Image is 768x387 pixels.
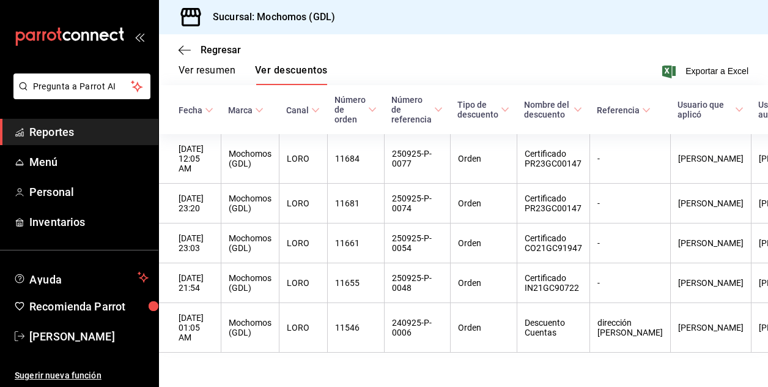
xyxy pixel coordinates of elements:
[670,224,751,263] th: [PERSON_NAME]
[327,184,384,224] th: 11681
[159,134,221,184] th: [DATE] 12:05 AM
[517,303,589,353] th: Descuento Cuentas
[279,134,327,184] th: LORO
[457,100,509,119] span: Tipo de descuento
[327,263,384,303] th: 11655
[384,303,450,353] th: 240925-P-0006
[135,32,144,42] button: open_drawer_menu
[279,184,327,224] th: LORO
[597,105,651,115] span: Referencia
[384,184,450,224] th: 250925-P-0074
[159,263,221,303] th: [DATE] 21:54
[29,300,125,313] font: Recomienda Parrot
[203,10,335,24] h3: Sucursal: Mochomos (GDL)
[670,134,751,184] th: [PERSON_NAME]
[29,216,85,228] font: Inventarios
[15,370,102,380] font: Sugerir nueva función
[179,64,327,85] div: Pestañas de navegación
[159,184,221,224] th: [DATE] 23:20
[29,330,115,343] font: [PERSON_NAME]
[33,80,131,93] span: Pregunta a Parrot AI
[670,184,751,224] th: [PERSON_NAME]
[159,303,221,353] th: [DATE] 01:05 AM
[179,44,241,56] button: Regresar
[524,100,571,119] font: Nombre del descuento
[524,100,582,119] span: Nombre del descuento
[678,100,733,119] font: Usuario que aplicó
[221,184,279,224] th: Mochomos (GDL)
[29,126,74,138] font: Reportes
[685,66,748,76] font: Exportar a Excel
[286,105,309,115] font: Canal
[221,263,279,303] th: Mochomos (GDL)
[334,95,366,124] font: Número de orden
[517,263,589,303] th: Certificado IN21GC90722
[450,303,517,353] th: Orden
[179,105,202,115] font: Fecha
[450,184,517,224] th: Orden
[589,303,670,353] th: dirección [PERSON_NAME]
[384,263,450,303] th: 250925-P-0048
[9,89,150,102] a: Pregunta a Parrot AI
[450,263,517,303] th: Orden
[221,134,279,184] th: Mochomos (GDL)
[665,64,748,78] button: Exportar a Excel
[670,263,751,303] th: [PERSON_NAME]
[517,184,589,224] th: Certificado PR23GC00147
[279,224,327,263] th: LORO
[334,95,377,124] span: Número de orden
[450,134,517,184] th: Orden
[517,224,589,263] th: Certificado CO21GC91947
[384,224,450,263] th: 250925-P-0054
[228,105,264,115] span: Marca
[29,156,58,168] font: Menú
[255,64,327,85] button: Ver descuentos
[597,105,640,115] font: Referencia
[179,64,235,77] font: Ver resumen
[279,303,327,353] th: LORO
[457,100,498,119] font: Tipo de descuento
[201,44,241,56] span: Regresar
[327,303,384,353] th: 11546
[589,224,670,263] th: -
[384,134,450,184] th: 250925-P-0077
[29,270,133,285] span: Ayuda
[179,105,213,115] span: Fecha
[391,95,432,124] font: Número de referencia
[450,224,517,263] th: Orden
[228,105,253,115] font: Marca
[678,100,744,119] span: Usuario que aplicó
[391,95,443,124] span: Número de referencia
[589,263,670,303] th: -
[286,105,320,115] span: Canal
[589,184,670,224] th: -
[29,186,74,198] font: Personal
[517,134,589,184] th: Certificado PR23GC00147
[13,73,150,99] button: Pregunta a Parrot AI
[327,224,384,263] th: 11661
[670,303,751,353] th: [PERSON_NAME]
[221,224,279,263] th: Mochomos (GDL)
[589,134,670,184] th: -
[159,224,221,263] th: [DATE] 23:03
[327,134,384,184] th: 11684
[221,303,279,353] th: Mochomos (GDL)
[279,263,327,303] th: LORO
